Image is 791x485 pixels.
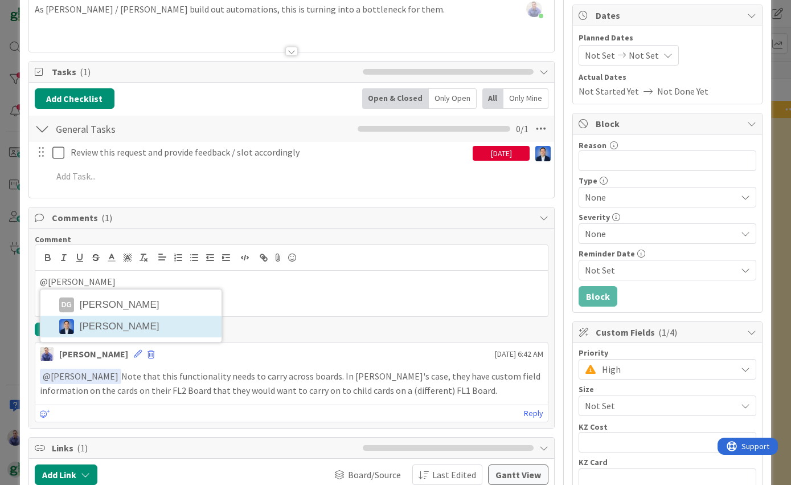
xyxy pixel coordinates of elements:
button: Gantt View [488,464,548,485]
span: 0 / 1 [516,122,528,136]
span: Severity [579,213,610,221]
span: ( 1 ) [101,212,112,223]
span: Type [579,177,597,185]
span: None [585,189,731,205]
button: Block [579,286,617,307]
img: 0C7sLYpboC8qJ4Pigcws55mStztBx44M.png [59,319,74,334]
button: Add [35,323,60,336]
img: giUxrGjZtNKMuZhnGJz0o5sq7ZJoDJBO.jpg [526,1,542,17]
li: [PERSON_NAME] [40,316,222,337]
span: @ [43,370,51,382]
div: [DATE] [473,146,530,161]
div: Only Open [429,88,477,109]
img: JG [40,347,54,361]
p: Review this request and provide feedback / slot accordingly [71,146,468,159]
p: Note that this functionality needs to carry across boards. In [PERSON_NAME]'s case, they have cus... [40,369,544,397]
div: Only Mine [503,88,548,109]
span: Block [596,117,741,131]
li: [PERSON_NAME] [40,294,222,316]
span: Board/Source [348,468,401,482]
span: Planned Dates [579,32,756,44]
span: [PERSON_NAME] [43,370,118,382]
div: Priority [579,349,756,357]
span: Reminder Date [579,250,635,258]
div: DG [59,297,74,312]
button: Add Checklist [35,88,114,109]
p: As [PERSON_NAME] / [PERSON_NAME] build out automations, this is turning into a bottleneck for them. [35,3,549,16]
span: [DATE] 6:42 AM [495,348,543,360]
span: Not Set [585,48,615,62]
span: Custom Fields [596,325,741,339]
a: Reply [524,406,543,421]
span: Not Set [629,48,659,62]
span: Last Edited [432,468,476,482]
span: ( 1 ) [77,442,88,454]
span: Support [24,2,52,15]
div: [PERSON_NAME] [59,347,128,361]
span: Actual Dates [579,71,756,83]
p: @[PERSON_NAME] [40,275,544,288]
img: DP [535,146,551,161]
button: Last Edited [412,464,482,485]
span: Not Done Yet [657,84,708,98]
span: Tasks [52,65,358,79]
span: ( 1 ) [80,66,91,78]
span: Links [52,441,358,455]
span: Dates [596,9,741,22]
span: Comment [35,234,71,244]
label: Reason [579,140,606,150]
button: Add Link [35,464,97,485]
span: Not Set [585,398,731,414]
div: Size [579,385,756,393]
label: KZ Cost [579,422,608,432]
span: None [585,226,731,242]
span: Not Started Yet [579,84,639,98]
div: All [482,88,503,109]
div: KZ Card [579,458,756,466]
input: Add Checklist... [52,119,271,139]
div: Open & Closed [362,88,429,109]
span: Comments [52,211,534,225]
span: High [602,361,731,377]
span: ( 1/4 ) [658,327,677,338]
span: Not Set [585,263,736,277]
